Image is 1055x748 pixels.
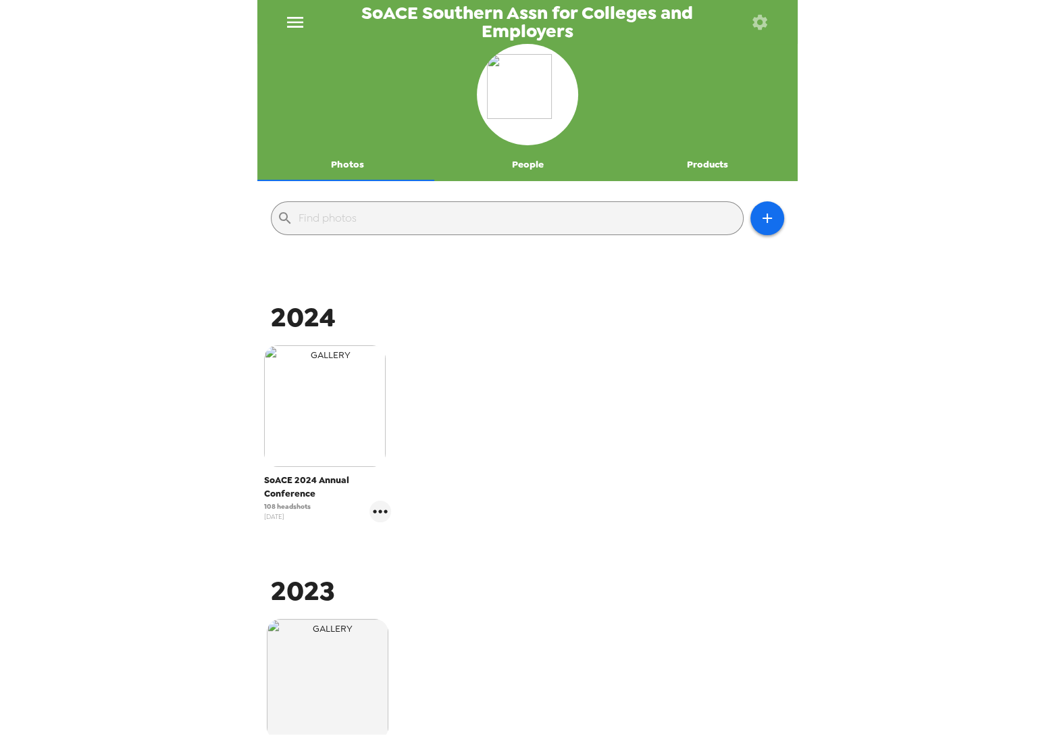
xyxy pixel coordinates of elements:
[617,149,798,181] button: Products
[487,54,568,135] img: org logo
[264,345,386,467] img: gallery
[264,512,311,522] span: [DATE]
[267,619,388,741] img: gallery
[271,573,335,609] span: 2023
[271,299,336,335] span: 2024
[299,207,738,229] input: Find photos
[264,474,391,501] span: SoACE 2024 Annual Conference
[438,149,618,181] button: People
[369,501,391,522] button: gallery menu
[264,501,311,512] span: 108 headshots
[257,149,438,181] button: Photos
[317,4,738,40] span: SoACE Southern Assn for Colleges and Employers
